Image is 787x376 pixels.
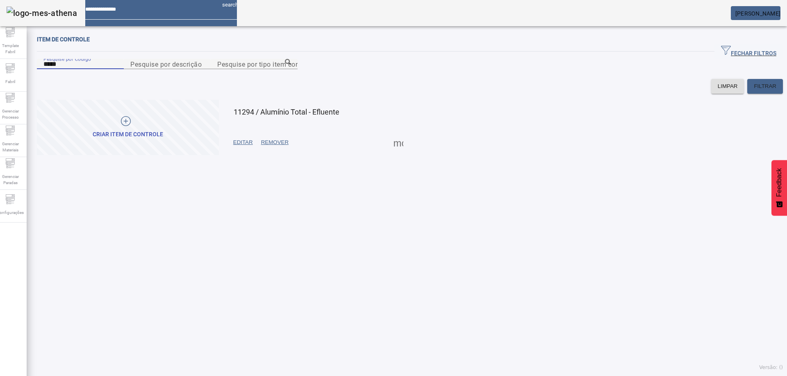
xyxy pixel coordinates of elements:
[714,44,783,59] button: FECHAR FILTROS
[735,10,780,17] span: [PERSON_NAME]
[721,45,776,58] span: FECHAR FILTROS
[3,76,18,87] span: Fabril
[391,135,406,150] button: Mais
[759,365,783,370] span: Versão: ()
[776,168,783,197] span: Feedback
[130,60,202,68] mat-label: Pesquise por descrição
[747,79,783,94] button: FILTRAR
[257,135,293,150] button: REMOVER
[217,59,291,69] input: Number
[718,82,738,90] span: LIMPAR
[37,36,90,43] span: Item de controle
[754,82,776,90] span: FILTRAR
[711,79,744,94] button: LIMPAR
[771,160,787,216] button: Feedback - Mostrar pesquisa
[233,138,253,146] span: EDITAR
[37,100,219,155] button: Criar item de controle
[234,108,339,116] span: 11294 / Alumínio Total - Efluente
[43,56,91,61] mat-label: Pesquise por Código
[217,60,313,68] mat-label: Pesquise por tipo item controle
[229,135,257,150] button: EDITAR
[7,7,77,20] img: logo-mes-athena
[93,131,163,139] div: Criar item de controle
[261,138,289,146] span: REMOVER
